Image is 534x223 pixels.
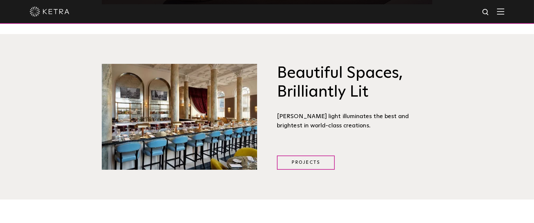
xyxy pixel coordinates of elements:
[102,64,257,170] img: Brilliantly Lit@2x
[497,8,504,15] img: Hamburger%20Nav.svg
[277,156,335,170] a: Projects
[482,8,490,17] img: search icon
[277,112,432,131] div: [PERSON_NAME] light illuminates the best and brightest in world-class creations.
[277,64,432,102] h3: Beautiful Spaces, Brilliantly Lit
[30,7,69,17] img: ketra-logo-2019-white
